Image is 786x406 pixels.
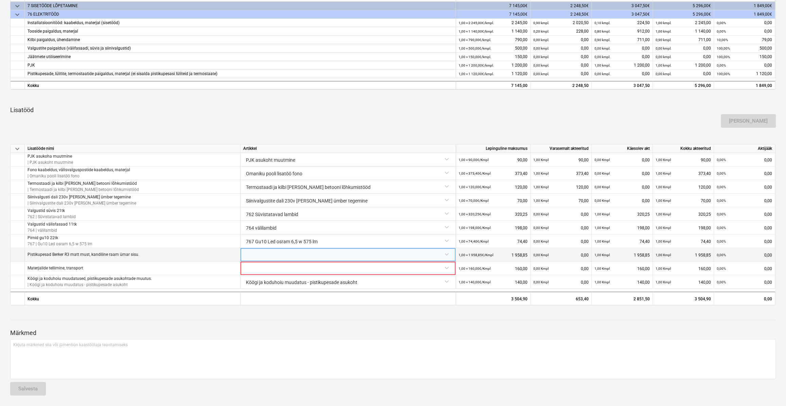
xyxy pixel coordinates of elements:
[533,275,589,289] div: 0,00
[717,30,726,33] small: 0,00%
[717,280,726,284] small: 0,00%
[592,144,653,153] div: Käesolev akt
[533,72,549,76] small: 0,00 kmpl.
[717,248,772,262] div: 0,00
[656,61,711,70] div: 1 200,00
[656,221,711,235] div: 198,00
[594,172,610,175] small: 0,00 Kmpl
[25,81,456,89] div: Kokku
[717,253,726,257] small: 0,00%
[752,373,786,406] div: Vestlusvidin
[28,276,152,282] p: Köögi ja koduhoiu muudatused, pistikupesade asukohtade muutus.
[533,64,549,67] small: 0,00 kmpl.
[28,241,92,247] p: 767 | Gu10 Led osram 6,5 w 575 lm
[28,282,152,287] p: | Köögi ja koduhoiu muudatus - pistikupesade asukoht
[28,173,130,179] p: | Omaniku pooli lisatöö fono
[533,212,549,216] small: 0,00 Kmpl
[459,82,528,90] div: 7 145,00
[459,21,494,25] small: 1,00 × 2 245,00€ / kmpl.
[533,262,589,276] div: 0,00
[533,180,589,194] div: 120,00
[28,200,136,206] p: | Siinivalgustite dali 230v [PERSON_NAME] ümber tegemine
[717,194,772,208] div: 0,00
[594,248,650,262] div: 1 958,85
[28,61,453,70] div: PJK
[656,38,672,42] small: 0,90 kmpl.
[533,30,549,33] small: 0,20 kmpl.
[717,64,726,67] small: 0,00%
[717,47,730,50] small: 100,00%
[459,72,494,76] small: 1,00 × 1 120,00€ / kmpl.
[717,207,772,221] div: 0,00
[459,248,528,262] div: 1 958,85
[594,30,610,33] small: 0,80 kmpl.
[594,212,610,216] small: 1,00 Kmpl
[459,172,490,175] small: 1,00 × 373,40€ / Kmpl
[459,27,528,36] div: 1 140,00
[656,212,671,216] small: 1,00 Kmpl
[656,207,711,221] div: 320,25
[717,234,772,248] div: 0,00
[594,72,610,76] small: 0,00 kmpl.
[717,185,726,189] small: 0,00%
[459,61,528,70] div: 1 200,00
[533,27,589,36] div: 228,00
[714,144,775,153] div: Aktijääk
[594,27,650,36] div: 912,00
[656,234,711,248] div: 74,40
[531,2,592,10] div: 2 248,50€
[717,44,772,53] div: 500,00
[594,262,650,276] div: 160,00
[717,55,730,59] small: 100,00%
[533,82,589,90] div: 2 248,50
[28,214,76,219] p: 762 | Süvistatavad lambid
[717,275,772,289] div: 0,00
[240,144,456,153] div: Artikkel
[656,30,672,33] small: 1,00 kmpl.
[656,240,671,243] small: 1,00 Kmpl
[594,55,610,59] small: 0,00 kmpl.
[533,207,589,221] div: 0,00
[594,19,650,27] div: 224,50
[28,265,83,271] p: Materjalide tellimine, transport
[533,158,549,162] small: 1,00 Kmpl
[533,153,589,167] div: 90,00
[28,159,73,165] p: | PJK asukoht muutmine
[13,2,21,10] span: keyboard_arrow_down
[459,253,493,257] small: 1,00 × 1 958,85€ / Kmpl
[459,212,490,216] small: 1,00 × 320,25€ / Kmpl
[533,36,589,44] div: 0,00
[459,226,490,230] small: 1,00 × 198,00€ / Kmpl
[28,19,453,27] div: Installatsioonitööd: kaabeldus, materjal (sisetööd)
[533,185,549,189] small: 1,00 Kmpl
[28,154,73,159] p: PJK asukoha muutmine
[717,82,772,90] div: 1 849,00
[594,199,610,202] small: 0,00 Kmpl
[717,267,726,270] small: 0,00%
[594,185,610,189] small: 0,00 Kmpl
[28,187,139,192] p: | Termostaadi ja kilbi [PERSON_NAME] betooni lõhkumistööd
[656,53,711,61] div: 0,00
[533,280,549,284] small: 0,00 Kmpl
[594,61,650,70] div: 1 200,00
[656,185,671,189] small: 1,00 Kmpl
[533,53,589,61] div: 0,00
[533,234,589,248] div: 0,00
[592,2,653,10] div: 3 047,50€
[656,267,671,270] small: 1,00 Kmpl
[10,329,776,337] p: Märkmed
[25,292,240,305] div: Kokku
[717,19,772,27] div: 0,00
[653,292,714,305] div: 3 504,90
[717,172,726,175] small: 0,00%
[25,144,240,153] div: Lisatööde nimi
[653,144,714,153] div: Kokku akteeritud
[752,373,786,406] iframe: Chat Widget
[594,64,610,67] small: 1,00 kmpl.
[459,207,528,221] div: 320,25
[714,10,775,19] div: 1 849,00€
[656,248,711,262] div: 1 958,85
[717,262,772,276] div: 0,00
[594,207,650,221] div: 320,25
[656,280,671,284] small: 1,00 Kmpl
